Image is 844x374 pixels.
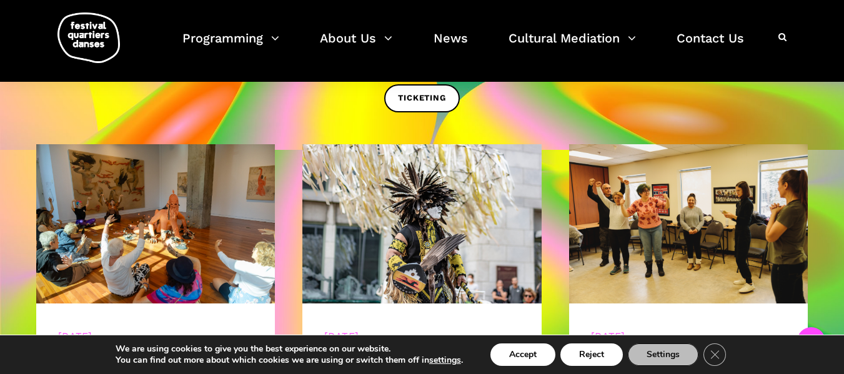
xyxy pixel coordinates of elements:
button: Reject [560,343,623,366]
img: CARI, 8 mars 2023-209 [569,144,808,303]
a: Programming [182,27,279,64]
button: Close GDPR Cookie Banner [703,343,726,366]
a: [DATE] [58,330,92,342]
p: We are using cookies to give you the best experience on our website. [116,343,463,355]
a: News [434,27,468,64]
a: About Us [320,27,392,64]
a: TICKETING [384,84,459,112]
a: Cultural Mediation [509,27,636,64]
p: You can find out more about which cookies we are using or switch them off in . [116,355,463,366]
span: TICKETING [398,92,445,105]
button: Settings [628,343,698,366]
a: Contact Us [677,27,744,64]
img: logo-fqd-med [57,12,120,63]
button: Accept [490,343,555,366]
button: settings [429,355,461,366]
img: R Barbara Diabo 11 crédit Romain Lorraine (30) [302,144,542,303]
img: 20240905-9595 [36,144,276,303]
a: [DATE] [591,330,625,342]
a: [DATE] [324,330,359,342]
